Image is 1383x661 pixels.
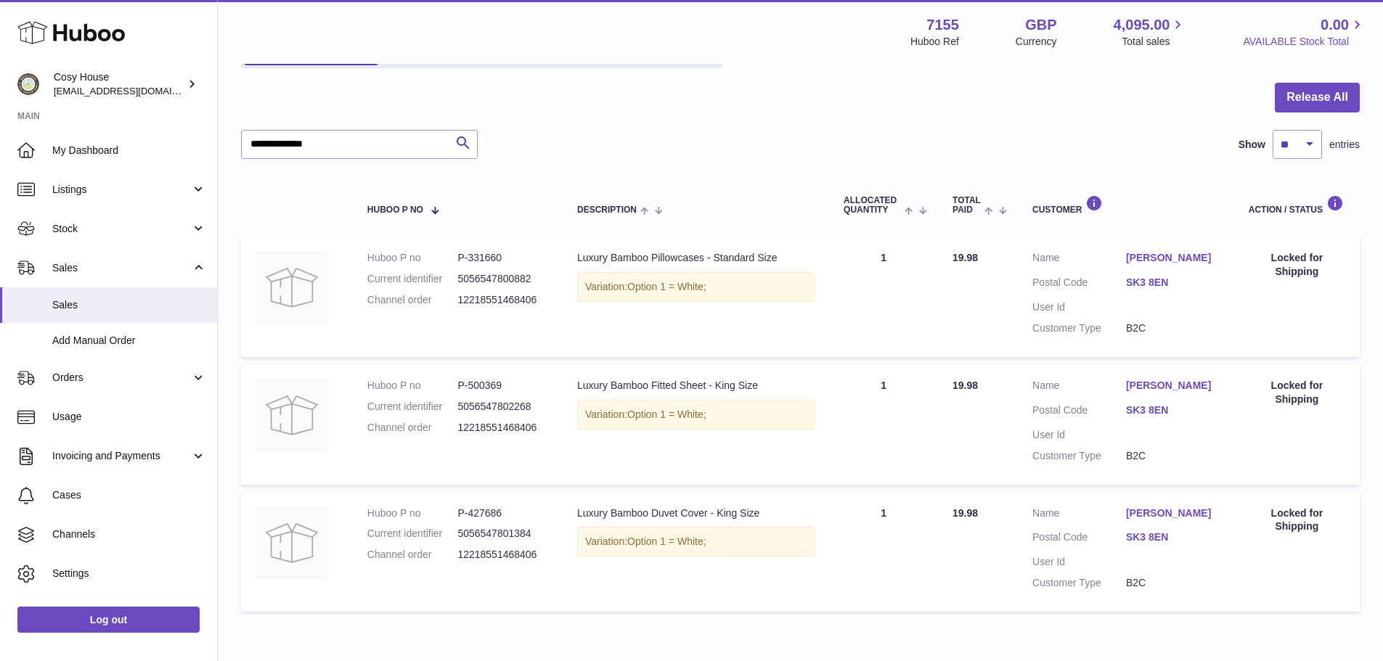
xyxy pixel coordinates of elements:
dt: Customer Type [1032,449,1126,463]
img: info@wholesomegoods.com [17,73,39,95]
span: Option 1 = White; [627,408,706,420]
dt: Customer Type [1032,576,1126,590]
dt: User Id [1032,555,1126,569]
span: 4,095.00 [1114,15,1170,35]
img: no-photo.jpg [256,506,328,579]
dt: User Id [1032,428,1126,442]
span: Stock [52,222,191,236]
span: Channels [52,527,206,541]
div: Action / Status [1249,195,1345,215]
img: no-photo.jpg [256,251,328,324]
span: Description [577,205,637,215]
dt: Current identifier [367,527,458,541]
dd: B2C [1126,321,1220,335]
dt: Name [1032,506,1126,524]
div: Customer [1032,195,1220,215]
dt: Customer Type [1032,321,1126,335]
span: Sales [52,298,206,312]
span: Sales [52,261,191,275]
a: [PERSON_NAME] [1126,506,1220,520]
dt: Huboo P no [367,251,458,265]
dd: 12218551468406 [457,421,548,435]
img: no-photo.jpg [256,379,328,451]
div: Luxury Bamboo Pillowcases - Standard Size [577,251,815,265]
span: Option 1 = White; [627,281,706,292]
span: Option 1 = White; [627,535,706,547]
dt: Postal Code [1032,403,1126,421]
span: Add Manual Order [52,334,206,348]
span: Settings [52,567,206,580]
div: Currency [1016,35,1057,49]
a: [PERSON_NAME] [1126,251,1220,265]
strong: 7155 [926,15,959,35]
span: Invoicing and Payments [52,449,191,463]
a: SK3 8EN [1126,530,1220,544]
dd: P-427686 [457,506,548,520]
span: 19.98 [952,252,978,263]
dt: Current identifier [367,272,458,286]
dt: Huboo P no [367,379,458,393]
dd: 5056547800882 [457,272,548,286]
span: ALLOCATED Quantity [844,196,901,215]
span: Usage [52,410,206,424]
dt: Current identifier [367,400,458,414]
dd: P-331660 [457,251,548,265]
dd: 5056547802268 [457,400,548,414]
dd: P-500369 [457,379,548,393]
dt: Name [1032,251,1126,268]
div: Locked for Shipping [1249,251,1345,279]
dt: Channel order [367,548,458,562]
dt: Huboo P no [367,506,458,520]
label: Show [1239,138,1265,152]
div: Cosy House [54,70,184,98]
dt: Name [1032,379,1126,396]
a: [PERSON_NAME] [1126,379,1220,393]
span: 19.98 [952,507,978,519]
dd: 12218551468406 [457,293,548,307]
a: 4,095.00 Total sales [1114,15,1187,49]
dt: Channel order [367,421,458,435]
a: SK3 8EN [1126,403,1220,417]
a: SK3 8EN [1126,276,1220,290]
dd: B2C [1126,576,1220,590]
dt: User Id [1032,300,1126,314]
div: Luxury Bamboo Fitted Sheet - King Size [577,379,815,393]
button: Release All [1275,83,1360,112]
a: 0.00 AVAILABLE Stock Total [1243,15,1366,49]
dt: Postal Code [1032,276,1126,293]
td: 1 [829,237,938,357]
span: 0.00 [1321,15,1349,35]
td: 1 [829,492,938,612]
div: Huboo Ref [910,35,959,49]
div: Variation: [577,400,815,430]
div: Variation: [577,272,815,302]
strong: GBP [1025,15,1056,35]
td: 1 [829,364,938,485]
dd: B2C [1126,449,1220,463]
span: Cases [52,488,206,502]
span: Listings [52,183,191,197]
span: Total sales [1122,35,1186,49]
span: 19.98 [952,379,978,391]
span: [EMAIL_ADDRESS][DOMAIN_NAME] [54,85,213,97]
dt: Channel order [367,293,458,307]
div: Locked for Shipping [1249,506,1345,534]
span: Total paid [952,196,981,215]
span: entries [1329,138,1360,152]
span: Orders [52,371,191,385]
dt: Postal Code [1032,530,1126,548]
span: Huboo P no [367,205,423,215]
dd: 12218551468406 [457,548,548,562]
dd: 5056547801384 [457,527,548,541]
div: Luxury Bamboo Duvet Cover - King Size [577,506,815,520]
div: Locked for Shipping [1249,379,1345,406]
a: Log out [17,607,200,633]
span: AVAILABLE Stock Total [1243,35,1366,49]
span: My Dashboard [52,144,206,157]
div: Variation: [577,527,815,557]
